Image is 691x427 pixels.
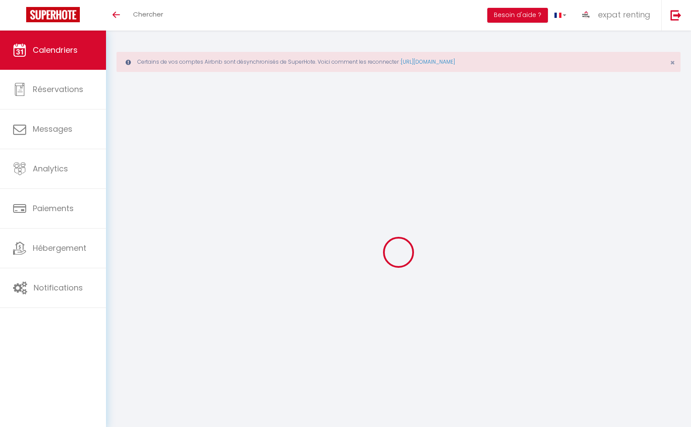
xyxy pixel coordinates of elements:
span: × [670,57,675,68]
img: Super Booking [26,7,80,22]
img: logout [670,10,681,20]
button: Close [670,59,675,67]
span: expat renting [598,9,650,20]
span: Réservations [33,84,83,95]
div: Certains de vos comptes Airbnb sont désynchronisés de SuperHote. Voici comment les reconnecter : [116,52,681,72]
span: Chercher [133,10,163,19]
span: Paiements [33,203,74,214]
button: Besoin d'aide ? [487,8,548,23]
span: Notifications [34,282,83,293]
img: ... [579,8,592,21]
span: Hébergement [33,243,86,253]
span: Analytics [33,163,68,174]
span: Messages [33,123,72,134]
a: [URL][DOMAIN_NAME] [401,58,455,65]
span: Calendriers [33,44,78,55]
